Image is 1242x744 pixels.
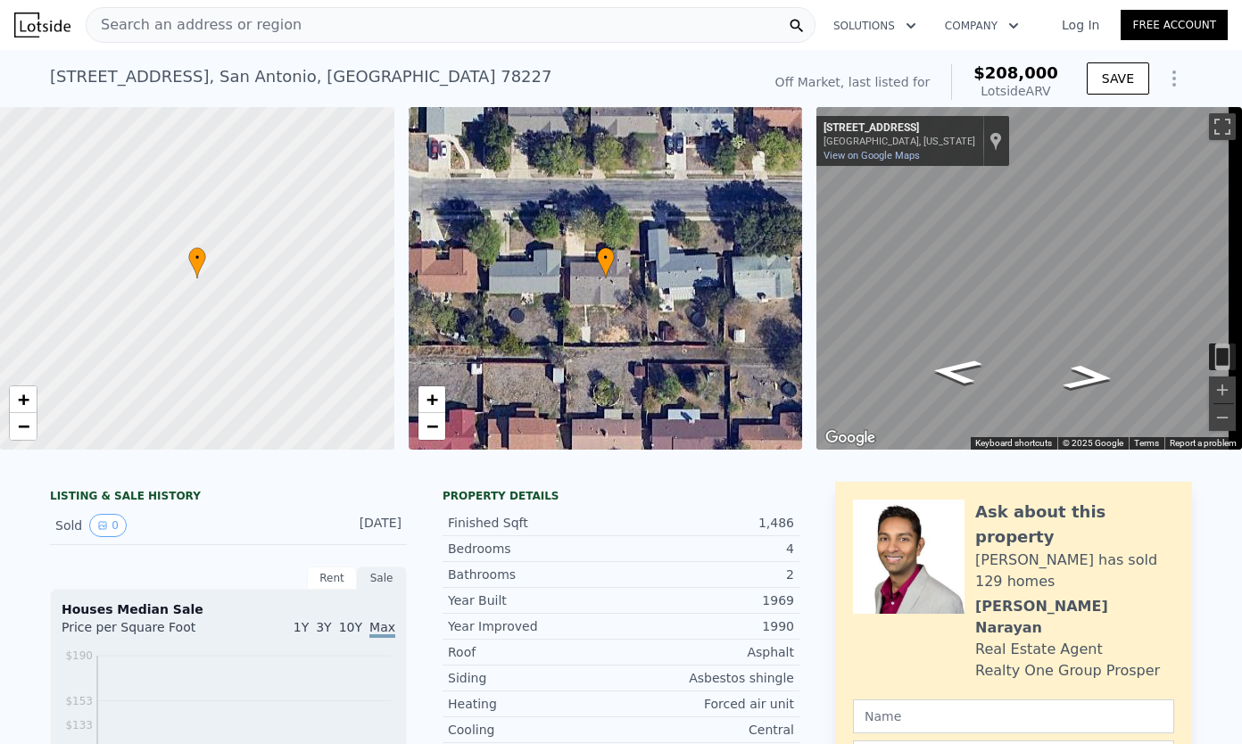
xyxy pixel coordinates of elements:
div: [GEOGRAPHIC_DATA], [US_STATE] [824,136,975,147]
button: Show Options [1156,61,1192,96]
path: Go West, Meadow Glade Dr [1041,359,1136,396]
button: SAVE [1087,62,1149,95]
input: Name [853,699,1174,733]
div: Finished Sqft [448,514,621,532]
div: Realty One Group Prosper [975,660,1160,682]
div: Property details [443,489,799,503]
div: [STREET_ADDRESS] , San Antonio , [GEOGRAPHIC_DATA] 78227 [50,64,551,89]
div: Heating [448,695,621,713]
div: Year Built [448,591,621,609]
span: $208,000 [973,63,1058,82]
div: [DATE] [322,514,402,537]
button: Zoom in [1209,376,1236,403]
div: Off Market, last listed for [775,73,931,91]
div: Ask about this property [975,500,1174,550]
div: • [188,247,206,278]
div: Bedrooms [448,540,621,558]
div: [PERSON_NAME] Narayan [975,596,1174,639]
div: Year Improved [448,617,621,635]
tspan: $190 [65,649,93,662]
img: Google [821,426,880,450]
img: Lotside [14,12,70,37]
button: Company [931,10,1033,42]
div: LISTING & SALE HISTORY [50,489,407,507]
div: Central [621,721,794,739]
span: + [426,388,437,410]
div: Houses Median Sale [62,600,395,618]
a: Zoom in [10,386,37,413]
div: 4 [621,540,794,558]
span: − [426,415,437,437]
span: Max [369,620,395,638]
div: Map [816,107,1242,450]
button: Solutions [819,10,931,42]
button: Keyboard shortcuts [975,437,1052,450]
a: Log In [1040,16,1121,34]
tspan: $133 [65,719,93,732]
div: 1990 [621,617,794,635]
button: View historical data [89,514,127,537]
div: [STREET_ADDRESS] [824,121,975,136]
a: Show location on map [989,131,1002,151]
div: Price per Square Foot [62,618,228,647]
a: Report a problem [1170,438,1237,448]
div: Cooling [448,721,621,739]
span: • [188,250,206,266]
span: − [18,415,29,437]
button: Zoom out [1209,404,1236,431]
a: Zoom in [418,386,445,413]
span: • [597,250,615,266]
span: + [18,388,29,410]
a: Zoom out [10,413,37,440]
div: Forced air unit [621,695,794,713]
a: Zoom out [418,413,445,440]
a: View on Google Maps [824,150,920,161]
div: [PERSON_NAME] has sold 129 homes [975,550,1174,592]
div: Siding [448,669,621,687]
div: • [597,247,615,278]
span: © 2025 Google [1063,438,1123,448]
path: Go East, Meadow Glade Dr [909,353,1004,391]
button: Toggle fullscreen view [1209,113,1236,140]
span: 3Y [316,620,331,634]
div: Bathrooms [448,566,621,583]
div: Sale [357,566,407,590]
div: Asphalt [621,643,794,661]
a: Terms (opens in new tab) [1134,438,1159,448]
a: Open this area in Google Maps (opens a new window) [821,426,880,450]
div: Sold [55,514,214,537]
div: Street View [816,107,1242,450]
tspan: $153 [65,695,93,707]
div: Roof [448,643,621,661]
a: Free Account [1121,10,1228,40]
div: Lotside ARV [973,82,1058,100]
span: 10Y [339,620,362,634]
div: Asbestos shingle [621,669,794,687]
div: 1969 [621,591,794,609]
span: Search an address or region [87,14,302,36]
div: 2 [621,566,794,583]
button: Toggle motion tracking [1209,343,1236,370]
span: 1Y [294,620,309,634]
div: Real Estate Agent [975,639,1103,660]
div: 1,486 [621,514,794,532]
div: Rent [307,566,357,590]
